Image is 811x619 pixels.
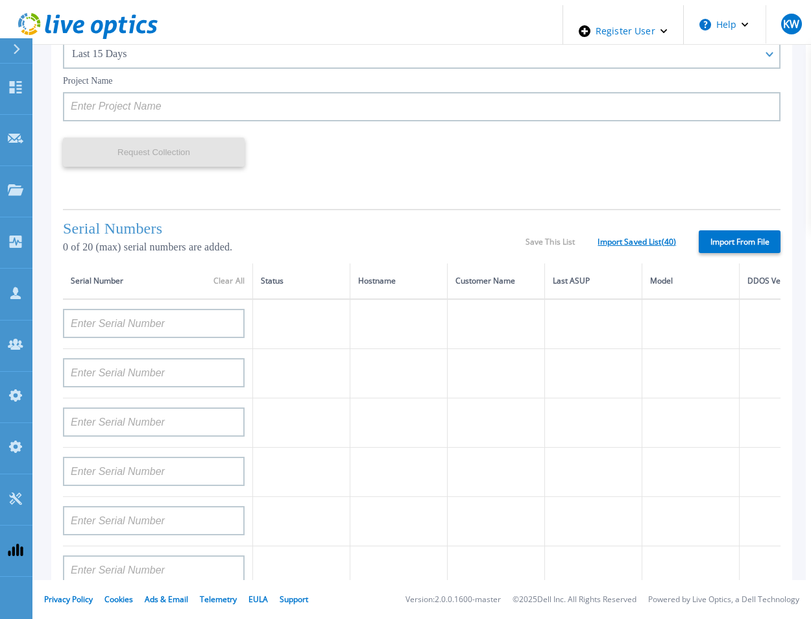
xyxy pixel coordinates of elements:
[598,237,676,247] a: Import Saved List ( 40 )
[63,241,526,253] p: 0 of 20 (max) serial numbers are added.
[63,457,245,486] input: Enter Serial Number
[63,506,245,535] input: Enter Serial Number
[699,230,781,253] label: Import From File
[405,596,501,604] li: Version: 2.0.0.1600-master
[280,594,308,605] a: Support
[63,138,245,167] button: Request Collection
[63,358,245,387] input: Enter Serial Number
[563,5,683,57] div: Register User
[545,263,642,299] th: Last ASUP
[104,594,133,605] a: Cookies
[253,263,350,299] th: Status
[145,594,188,605] a: Ads & Email
[71,274,245,288] div: Serial Number
[783,19,799,29] span: KW
[350,263,448,299] th: Hostname
[513,596,636,604] li: © 2025 Dell Inc. All Rights Reserved
[63,220,526,237] h1: Serial Numbers
[448,263,545,299] th: Customer Name
[200,594,237,605] a: Telemetry
[248,594,268,605] a: EULA
[63,77,113,86] label: Project Name
[63,92,781,121] input: Enter Project Name
[63,555,245,585] input: Enter Serial Number
[684,5,765,44] button: Help
[72,48,757,60] div: Last 15 Days
[648,596,799,604] li: Powered by Live Optics, a Dell Technology
[642,263,740,299] th: Model
[44,594,93,605] a: Privacy Policy
[63,309,245,338] input: Enter Serial Number
[63,407,245,437] input: Enter Serial Number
